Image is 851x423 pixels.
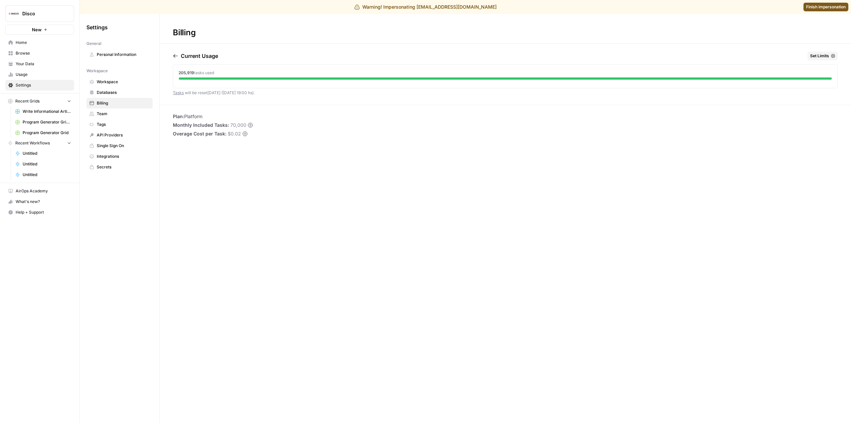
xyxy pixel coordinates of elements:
span: $0.02 [228,130,241,137]
span: AirOps Academy [16,188,71,194]
span: Recent Grids [15,98,40,104]
span: Personal Information [97,52,150,58]
a: Finish impersonation [803,3,848,11]
span: will be reset [DATE] ([DATE] 19:00 hs) . [173,90,255,95]
a: AirOps Academy [5,186,74,196]
a: Settings [5,80,74,91]
a: Personal Information [86,49,153,60]
div: What's new? [6,197,74,207]
a: Workspace [86,77,153,87]
a: Program Generator Grid (1) [12,117,74,127]
span: Untitled [23,172,71,178]
span: Browse [16,50,71,56]
span: tasks used [194,70,214,75]
a: Untitled [12,169,74,180]
a: Your Data [5,59,74,69]
a: Usage [5,69,74,80]
button: What's new? [5,196,74,207]
button: Set Limits [807,52,838,60]
a: Untitled [12,159,74,169]
a: Tasks [173,90,184,95]
img: Disco Logo [8,8,20,20]
p: Current Usage [181,52,218,60]
a: Home [5,37,74,48]
a: Write Informational Articles [12,106,74,117]
span: Set Limits [810,53,829,59]
span: Single Sign On [97,143,150,149]
span: New [32,26,42,33]
span: Workspace [86,68,108,74]
span: Program Generator Grid [23,130,71,136]
span: Finish impersonation [806,4,846,10]
a: Program Generator Grid [12,127,74,138]
span: Tags [97,121,150,127]
span: Integrations [97,153,150,159]
span: Disco [22,10,62,17]
span: Secrets [97,164,150,170]
span: Databases [97,90,150,96]
a: Integrations [86,151,153,162]
span: Usage [16,72,71,78]
a: Secrets [86,162,153,172]
span: API Providers [97,132,150,138]
span: General [86,41,101,47]
span: Settings [86,23,108,31]
a: Billing [86,98,153,108]
button: Recent Grids [5,96,74,106]
span: 205,919 [179,70,194,75]
span: Plan: [173,113,184,119]
span: Team [97,111,150,117]
span: Billing [97,100,150,106]
span: Your Data [16,61,71,67]
span: Help + Support [16,209,71,215]
a: Tags [86,119,153,130]
a: API Providers [86,130,153,140]
span: Monthly Included Tasks: [173,122,229,128]
a: Single Sign On [86,140,153,151]
li: Platform [173,113,253,120]
span: 70,000 [230,122,246,128]
button: New [5,25,74,35]
span: Write Informational Articles [23,108,71,114]
a: Databases [86,87,153,98]
span: Overage Cost per Task: [173,130,226,137]
span: Untitled [23,150,71,156]
button: Recent Workflows [5,138,74,148]
span: Workspace [97,79,150,85]
a: Untitled [12,148,74,159]
button: Workspace: Disco [5,5,74,22]
div: Warning! Impersonating [EMAIL_ADDRESS][DOMAIN_NAME] [354,4,497,10]
span: Program Generator Grid (1) [23,119,71,125]
a: Browse [5,48,74,59]
a: Team [86,108,153,119]
span: Home [16,40,71,46]
span: Recent Workflows [15,140,50,146]
div: Billing [160,27,209,38]
span: Settings [16,82,71,88]
span: Untitled [23,161,71,167]
button: Help + Support [5,207,74,218]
